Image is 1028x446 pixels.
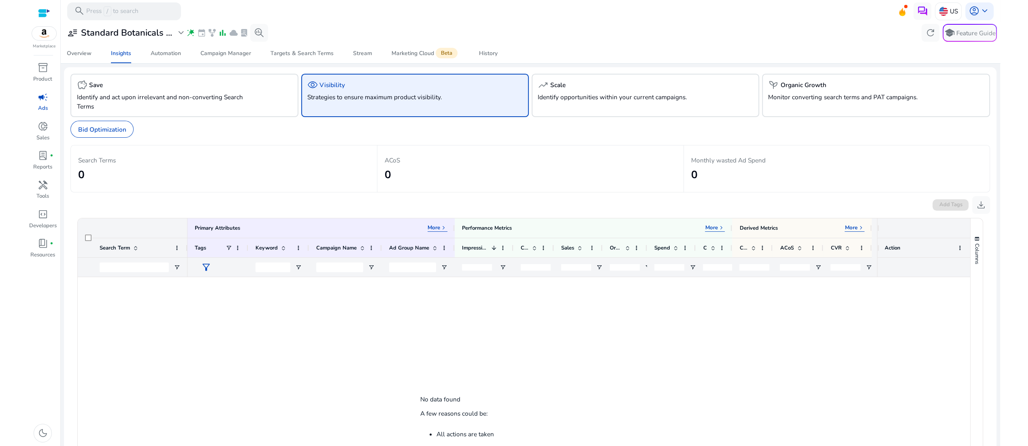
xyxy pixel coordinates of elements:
p: Press to search [86,6,138,16]
span: / [104,6,111,16]
button: Open Filter Menu [689,264,696,271]
div: Derived Metrics [739,224,777,232]
p: ACoS [385,156,677,165]
span: CVR [830,244,841,252]
p: Strategies to ensure maximum product visibility. [307,92,487,102]
p: Product [33,75,52,83]
div: Overview [67,51,92,56]
input: Keyword Filter Input [255,262,290,272]
span: handyman [38,180,48,190]
p: Monthly wasted Ad Spend [691,156,982,165]
a: inventory_2Product [28,61,57,90]
h5: Organic Growth [781,81,826,89]
h5: Save [89,81,103,89]
input: Campaign Name Filter Input [316,262,363,272]
p: US [949,4,958,18]
p: Sales [36,134,49,142]
p: Identify and act upon irrelevant and non-converting Search Terms [77,92,256,111]
img: amazon.svg [32,27,56,40]
div: Primary Attributes [195,224,240,232]
h2: 0 [78,169,370,181]
h5: Visibility [319,81,345,89]
p: Resources [30,251,55,259]
a: book_4fiber_manual_recordResources [28,237,57,266]
p: More [705,224,717,232]
input: Search Term Filter Input [100,262,169,272]
span: book_4 [38,238,48,249]
button: search_insights [250,24,268,42]
span: fiber_manual_record [50,154,53,158]
span: keyboard_arrow_right [857,224,864,232]
div: History [479,51,498,56]
button: refresh [922,24,939,42]
a: handymanTools [28,178,57,207]
span: visibility [307,80,318,90]
div: Performance Metrics [462,224,512,232]
div: Targets & Search Terms [270,51,334,56]
span: donut_small [38,121,48,132]
span: dark_mode [38,428,48,438]
p: Bid Optimization [78,125,126,134]
span: keyboard_arrow_down [979,6,990,16]
div: Insights [111,51,131,56]
p: Search Terms [78,156,370,165]
span: Ad Group Name [389,244,429,252]
span: Orders [610,244,622,252]
span: Search Term [100,244,130,252]
img: us.svg [939,7,948,16]
span: campaign [38,92,48,102]
a: lab_profilefiber_manual_recordReports [28,149,57,178]
span: lab_profile [38,150,48,161]
span: psychiatry [768,80,779,90]
span: Campaign Name [316,244,357,252]
span: Beta [436,48,458,59]
span: Columns [973,243,981,264]
span: CTR [739,244,747,252]
span: search [74,6,85,16]
span: school [944,28,955,38]
span: Clicks [521,244,529,252]
span: lab_profile [240,28,249,37]
span: user_attributes [67,28,78,38]
button: Open Filter Menu [815,264,821,271]
span: Action [885,244,900,252]
span: filter_alt [201,262,211,273]
p: Reports [33,163,52,171]
span: cloud [229,28,238,37]
button: Open Filter Menu [295,264,302,271]
span: Impressions [462,244,488,252]
span: CPC [703,244,707,252]
a: donut_smallSales [28,120,57,149]
button: download [972,196,990,214]
button: Open Filter Menu [645,264,651,271]
p: More [845,224,857,232]
span: wand_stars [186,28,195,37]
span: Tags [195,244,206,252]
h5: Scale [550,81,565,89]
span: download [976,200,986,210]
span: family_history [208,28,217,37]
div: Stream [353,51,372,56]
span: refresh [925,28,936,38]
input: Ad Group Name Filter Input [389,262,436,272]
h3: Standard Botanicals ... [81,28,172,38]
button: Open Filter Menu [865,264,872,271]
button: Open Filter Menu [174,264,180,271]
p: Tools [36,192,49,201]
span: keyboard_arrow_right [717,224,725,232]
h2: 0 [691,169,982,181]
button: Open Filter Menu [441,264,447,271]
span: Sales [561,244,574,252]
button: Open Filter Menu [500,264,506,271]
span: event [197,28,206,37]
p: No data found [420,395,460,403]
button: Open Filter Menu [368,264,375,271]
p: A few reasons could be: [420,409,488,418]
span: Spend [654,244,670,252]
span: savings [77,80,87,90]
span: ACoS [780,244,794,252]
p: Feature Guide [956,29,996,38]
div: Automation [151,51,181,56]
p: Monitor converting search terms and PAT campaigns. [768,92,948,102]
div: Campaign Manager [200,51,251,56]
